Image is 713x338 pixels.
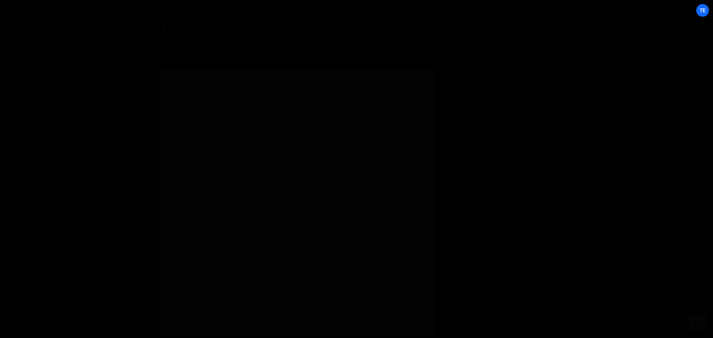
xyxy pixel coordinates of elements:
[612,48,671,62] button: Start new chat
[182,51,210,58] div: Saved
[195,51,210,58] div: [DATE]
[533,21,595,39] div: Documentation
[450,52,480,59] h2: Slater AI
[29,6,79,15] div: [PERSON_NAME]
[20,68,156,83] div: CSS files
[218,26,244,33] div: globals.js
[119,27,147,33] button: New File
[42,58,68,64] div: globals.js
[390,47,426,61] button: Save
[627,4,694,17] a: [DOMAIN_NAME]
[29,26,42,34] h2: Files
[29,83,156,98] div: 16160/43441.css
[439,21,531,39] div: Chat with [PERSON_NAME]
[169,26,196,33] div: styles.css
[347,51,386,58] div: Prod is out of sync
[42,87,69,94] div: styles.css
[259,26,290,33] div: New File
[20,39,156,53] div: Javascript files
[325,4,388,17] button: Code + Tools
[696,4,709,17] a: Te
[1,1,20,19] a: 🤙
[29,53,156,68] div: 16160/43434.js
